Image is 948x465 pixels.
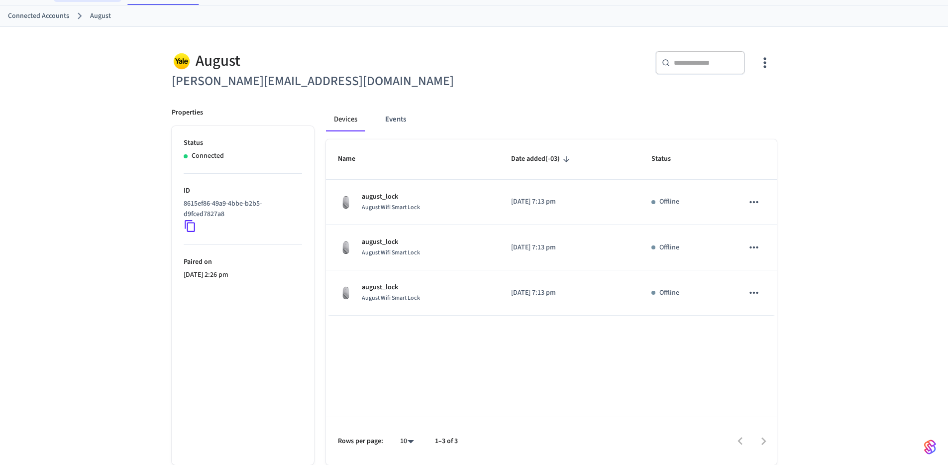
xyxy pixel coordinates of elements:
h6: [PERSON_NAME][EMAIL_ADDRESS][DOMAIN_NAME] [172,71,468,92]
div: August [172,51,468,71]
img: August Wifi Smart Lock 3rd Gen, Silver, Front [338,285,354,301]
p: Offline [659,288,679,298]
p: Properties [172,108,203,118]
button: Events [377,108,414,131]
span: August Wifi Smart Lock [362,294,420,302]
span: Status [651,151,684,167]
p: [DATE] 7:13 pm [511,197,628,207]
p: Offline [659,197,679,207]
p: Status [184,138,302,148]
img: August Wifi Smart Lock 3rd Gen, Silver, Front [338,194,354,210]
span: Name [338,151,368,167]
p: [DATE] 2:26 pm [184,270,302,280]
div: 10 [395,434,419,449]
table: sticky table [326,139,777,316]
img: Yale Logo, Square [172,51,192,71]
button: Devices [326,108,365,131]
p: Paired on [184,257,302,267]
img: SeamLogoGradient.69752ec5.svg [924,439,936,455]
span: August Wifi Smart Lock [362,203,420,212]
img: August Wifi Smart Lock 3rd Gen, Silver, Front [338,239,354,255]
p: ID [184,186,302,196]
p: Offline [659,242,679,253]
p: [DATE] 7:13 pm [511,288,628,298]
p: 1–3 of 3 [435,436,458,447]
a: Connected Accounts [8,11,69,21]
span: August Wifi Smart Lock [362,248,420,257]
p: august_lock [362,192,420,202]
p: Connected [192,151,224,161]
p: [DATE] 7:13 pm [511,242,628,253]
p: 8615ef86-49a9-4bbe-b2b5-d9fced7827a8 [184,199,298,220]
p: august_lock [362,237,420,247]
a: August [90,11,111,21]
p: august_lock [362,282,420,293]
p: Rows per page: [338,436,383,447]
span: Date added(-03) [511,151,573,167]
div: connected account tabs [326,108,777,131]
